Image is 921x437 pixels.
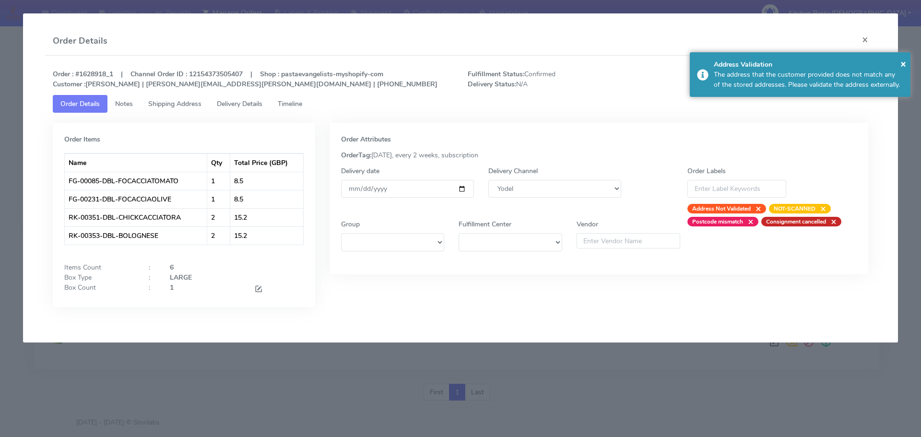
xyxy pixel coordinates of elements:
[230,208,303,226] td: 15.2
[53,95,869,113] ul: Tabs
[751,204,761,213] span: ×
[341,135,391,144] strong: Order Attributes
[65,172,208,190] td: FG-00085-DBL-FOCACCIATOMATO
[687,166,726,176] label: Order Labels
[170,283,174,292] strong: 1
[341,151,371,160] strong: OrderTag:
[57,283,142,295] div: Box Count
[207,208,230,226] td: 2
[57,262,142,272] div: Items Count
[766,218,826,225] strong: Consignment cancelled
[577,233,680,248] input: Enter Vendor Name
[488,166,538,176] label: Delivery Channel
[65,226,208,245] td: RK-00353-DBL-BOLOGNESE
[714,70,904,90] div: The address that the customer provided does not match any of the stored addresses. Please validat...
[341,219,360,229] label: Group
[460,69,668,89] span: Confirmed N/A
[148,99,201,108] span: Shipping Address
[459,219,511,229] label: Fulfillment Center
[64,135,100,144] strong: Order Items
[142,262,163,272] div: :
[115,99,133,108] span: Notes
[278,99,302,108] span: Timeline
[230,154,303,172] th: Total Price (GBP)
[142,283,163,295] div: :
[65,190,208,208] td: FG-00231-DBL-FOCACCIAOLIVE
[207,172,230,190] td: 1
[142,272,163,283] div: :
[468,70,524,79] strong: Fulfillment Status:
[170,273,192,282] strong: LARGE
[53,70,437,89] strong: Order : #1628918_1 | Channel Order ID : 12154373505407 | Shop : pastaevangelists-myshopify-com [P...
[900,57,906,71] button: Close
[217,99,262,108] span: Delivery Details
[53,80,85,89] strong: Customer :
[65,154,208,172] th: Name
[692,205,751,213] strong: Address Not Validated
[687,180,786,198] input: Enter Label Keywords
[826,217,837,226] span: ×
[577,219,598,229] label: Vendor
[774,205,815,213] strong: NOT-SCANNED
[815,204,826,213] span: ×
[900,57,906,70] span: ×
[230,226,303,245] td: 15.2
[65,208,208,226] td: RK-00351-DBL-CHICKCACCIATORA
[743,217,754,226] span: ×
[468,80,516,89] strong: Delivery Status:
[207,226,230,245] td: 2
[692,218,743,225] strong: Postcode mismatch
[714,59,904,70] div: Address Validation
[60,99,100,108] span: Order Details
[230,172,303,190] td: 8.5
[57,272,142,283] div: Box Type
[207,190,230,208] td: 1
[230,190,303,208] td: 8.5
[170,263,174,272] strong: 6
[53,35,107,47] h4: Order Details
[207,154,230,172] th: Qty
[854,27,876,52] button: Close
[341,166,379,176] label: Delivery date
[334,150,864,160] div: [DATE], every 2 weeks, subscription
